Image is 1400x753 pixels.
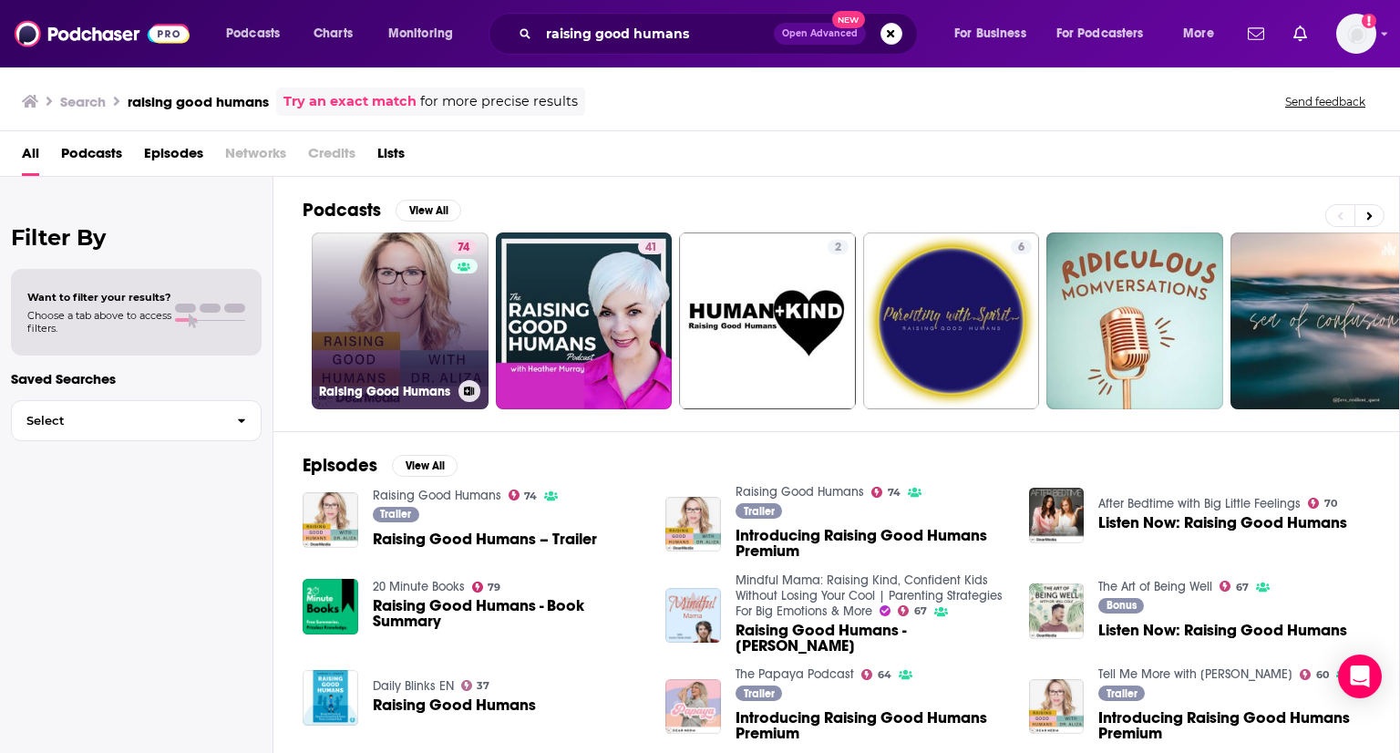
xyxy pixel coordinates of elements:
[303,199,461,222] a: PodcastsView All
[736,623,1007,654] span: Raising Good Humans - [PERSON_NAME]
[1056,21,1144,46] span: For Podcasters
[539,19,774,48] input: Search podcasts, credits, & more...
[458,239,469,257] span: 74
[744,506,775,517] span: Trailer
[373,579,465,594] a: 20 Minute Books
[679,232,856,409] a: 2
[898,605,927,616] a: 67
[1107,688,1137,699] span: Trailer
[488,583,500,592] span: 79
[774,23,866,45] button: Open AdvancedNew
[1286,18,1314,49] a: Show notifications dropdown
[61,139,122,176] a: Podcasts
[861,669,891,680] a: 64
[1029,679,1085,735] img: Introducing Raising Good Humans Premium
[1011,240,1032,254] a: 6
[226,21,280,46] span: Podcasts
[1336,14,1376,54] span: Logged in as GregKubie
[380,509,411,520] span: Trailer
[303,579,358,634] img: Raising Good Humans - Book Summary
[1240,18,1271,49] a: Show notifications dropdown
[665,588,721,644] img: Raising Good Humans - Hunter Clarke-Fields
[1098,710,1370,741] span: Introducing Raising Good Humans Premium
[1029,488,1085,543] a: Listen Now: Raising Good Humans
[1029,583,1085,639] img: Listen Now: Raising Good Humans
[144,139,203,176] a: Episodes
[27,291,171,304] span: Want to filter your results?
[506,13,935,55] div: Search podcasts, credits, & more...
[225,139,286,176] span: Networks
[303,492,358,548] img: Raising Good Humans – Trailer
[11,224,262,251] h2: Filter By
[373,488,501,503] a: Raising Good Humans
[15,16,190,51] img: Podchaser - Follow, Share and Rate Podcasts
[1045,19,1170,48] button: open menu
[1107,600,1137,611] span: Bonus
[11,370,262,387] p: Saved Searches
[11,400,262,441] button: Select
[312,232,489,409] a: 74Raising Good Humans
[1336,14,1376,54] img: User Profile
[832,11,865,28] span: New
[736,666,854,682] a: The Papaya Podcast
[1220,581,1249,592] a: 67
[472,582,501,593] a: 79
[308,139,355,176] span: Credits
[1336,14,1376,54] button: Show profile menu
[377,139,405,176] span: Lists
[461,680,490,691] a: 37
[27,309,171,335] span: Choose a tab above to access filters.
[319,384,451,399] h3: Raising Good Humans
[373,678,454,694] a: Daily Blinks EN
[782,29,858,38] span: Open Advanced
[388,21,453,46] span: Monitoring
[914,607,927,615] span: 67
[1098,623,1347,638] a: Listen Now: Raising Good Humans
[744,688,775,699] span: Trailer
[373,531,597,547] a: Raising Good Humans – Trailer
[736,572,1003,619] a: Mindful Mama: Raising Kind, Confident Kids Without Losing Your Cool | Parenting Strategies For Bi...
[396,200,461,222] button: View All
[303,454,458,477] a: EpisodesView All
[645,239,657,257] span: 41
[1362,14,1376,28] svg: Add a profile image
[1338,655,1382,698] div: Open Intercom Messenger
[22,139,39,176] a: All
[1183,21,1214,46] span: More
[1308,498,1337,509] a: 70
[665,497,721,552] img: Introducing Raising Good Humans Premium
[863,232,1040,409] a: 6
[373,598,644,629] a: Raising Good Humans - Book Summary
[1300,669,1329,680] a: 60
[283,91,417,112] a: Try an exact match
[638,240,664,254] a: 41
[878,671,891,679] span: 64
[373,697,536,713] a: Raising Good Humans
[303,199,381,222] h2: Podcasts
[736,623,1007,654] a: Raising Good Humans - Hunter Clarke-Fields
[736,484,864,500] a: Raising Good Humans
[303,670,358,726] img: Raising Good Humans
[736,710,1007,741] span: Introducing Raising Good Humans Premium
[1098,515,1347,531] a: Listen Now: Raising Good Humans
[496,232,673,409] a: 41
[303,454,377,477] h2: Episodes
[1098,666,1292,682] a: Tell Me More with Nicole Walters
[665,679,721,735] img: Introducing Raising Good Humans Premium
[954,21,1026,46] span: For Business
[376,19,477,48] button: open menu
